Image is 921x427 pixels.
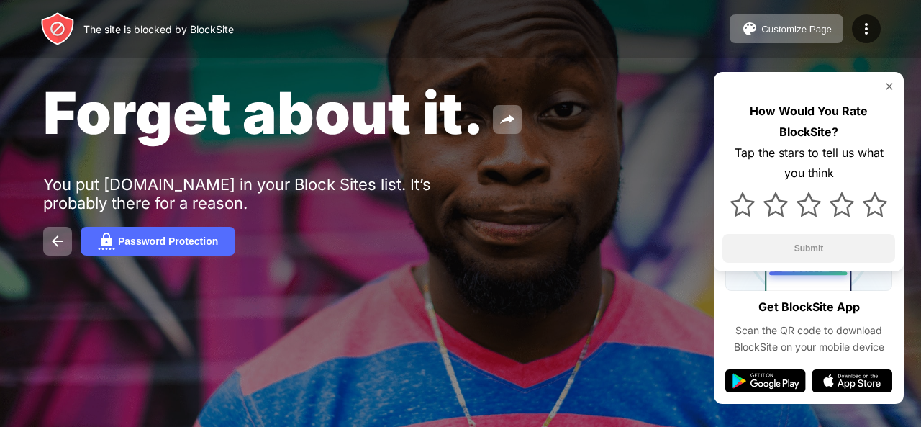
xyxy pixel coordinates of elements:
img: menu-icon.svg [858,20,875,37]
img: rate-us-close.svg [884,81,895,92]
img: app-store.svg [812,369,892,392]
div: Customize Page [761,24,832,35]
img: google-play.svg [725,369,806,392]
span: Forget about it. [43,78,484,148]
img: password.svg [98,233,115,250]
img: share.svg [499,111,516,128]
img: header-logo.svg [40,12,75,46]
div: How Would You Rate BlockSite? [722,101,895,143]
img: star.svg [830,192,854,217]
img: back.svg [49,233,66,250]
button: Submit [722,234,895,263]
button: Password Protection [81,227,235,256]
div: You put [DOMAIN_NAME] in your Block Sites list. It’s probably there for a reason. [43,175,488,212]
img: pallet.svg [741,20,758,37]
img: star.svg [797,192,821,217]
img: star.svg [863,192,887,217]
div: Password Protection [118,235,218,247]
button: Customize Page [730,14,843,43]
img: star.svg [763,192,788,217]
div: The site is blocked by BlockSite [83,23,234,35]
div: Scan the QR code to download BlockSite on your mobile device [725,323,892,355]
div: Tap the stars to tell us what you think [722,143,895,184]
img: star.svg [730,192,755,217]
